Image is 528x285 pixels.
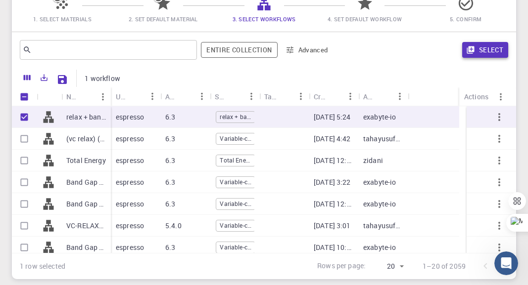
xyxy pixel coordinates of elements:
[216,156,255,164] span: Total Energy
[363,199,396,209] p: exabyte-io
[111,87,160,106] div: Used application
[165,156,175,165] p: 6.3
[464,87,488,106] div: Actions
[314,87,327,106] div: Created
[450,15,481,23] span: 5. Confirm
[66,112,106,122] p: relax + band structure (LDA)
[116,199,144,209] p: espresso
[36,70,52,85] button: Export
[33,15,92,23] span: 1. Select Materials
[328,15,402,23] span: 4. Set Default Workflow
[363,156,383,165] p: zidani
[243,88,259,104] button: Menu
[66,221,106,231] p: VC-RELAX(PBEsol-PAW) (clone)
[327,88,342,104] button: Sort
[314,112,351,122] p: [DATE] 5:24
[317,261,366,272] p: Rows per page:
[165,112,175,122] p: 6.3
[178,88,194,104] button: Sort
[314,221,351,231] p: [DATE] 3:01
[201,42,277,58] span: Filter throughout whole library including sets (folders)
[494,251,518,275] iframe: Intercom live chat
[20,261,65,271] div: 1 row selected
[66,87,79,106] div: Name
[314,243,353,252] p: [DATE] 10:23
[363,177,396,187] p: exabyte-io
[314,156,353,165] p: [DATE] 12:45
[19,70,36,85] button: Columns
[37,87,61,106] div: Icon
[66,156,106,165] p: Total Energy
[216,113,255,121] span: relax + band structure
[233,15,296,23] span: 3. Select Workflows
[52,70,72,89] button: Save Explorer Settings
[210,87,259,106] div: Subworkflows
[79,89,95,105] button: Sort
[264,87,277,106] div: Tags
[363,243,396,252] p: exabyte-io
[370,259,407,274] div: 20
[165,199,175,209] p: 6.3
[314,199,353,209] p: [DATE] 12:27
[116,112,144,122] p: espresso
[216,200,255,208] span: Variable-cell Relaxation
[129,88,144,104] button: Sort
[61,87,111,106] div: Name
[216,134,255,143] span: Variable-cell Relaxation
[277,88,293,104] button: Sort
[165,243,175,252] p: 6.3
[376,88,392,104] button: Sort
[165,134,175,144] p: 6.3
[462,42,508,58] button: Select
[116,221,144,231] p: espresso
[314,177,351,187] p: [DATE] 3:22
[165,177,175,187] p: 6.3
[66,134,106,144] p: (vc relax) (band gap) (band structure + DoS)
[116,156,144,165] p: espresso
[20,7,55,16] span: Support
[363,87,376,106] div: Account
[66,243,106,252] p: Band Gap (LDA) (Relax)
[342,88,358,104] button: Menu
[116,243,144,252] p: espresso
[363,134,403,144] p: tahayusuf401
[259,87,309,106] div: Tags
[66,199,106,209] p: Band Gap (LDA) (Relax)
[228,88,243,104] button: Sort
[116,87,129,106] div: Used application
[216,221,255,230] span: Variable-cell Relaxation
[358,87,408,106] div: Account
[95,89,111,105] button: Menu
[216,243,255,251] span: Variable-cell Relaxation
[363,221,403,231] p: tahayusuf401
[392,88,408,104] button: Menu
[66,177,106,187] p: Band Gap (LDA, Relax, Norm-conserving PSPS)
[160,87,210,106] div: Application Version
[493,89,509,105] button: Menu
[129,15,198,23] span: 2. Set Default Material
[85,74,120,83] p: 1 workflow
[116,134,144,144] p: espresso
[282,42,333,58] button: Advanced
[314,134,351,144] p: [DATE] 4:42
[144,88,160,104] button: Menu
[116,177,144,187] p: espresso
[216,178,255,186] span: Variable-cell Relaxation
[459,87,509,106] div: Actions
[165,87,178,106] div: Application Version
[423,261,466,271] p: 1–20 of 2059
[363,112,396,122] p: exabyte-io
[293,88,309,104] button: Menu
[201,42,277,58] button: Entire collection
[215,87,228,106] div: Subworkflows
[194,88,210,104] button: Menu
[309,87,358,106] div: Created
[165,221,182,231] p: 5.4.0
